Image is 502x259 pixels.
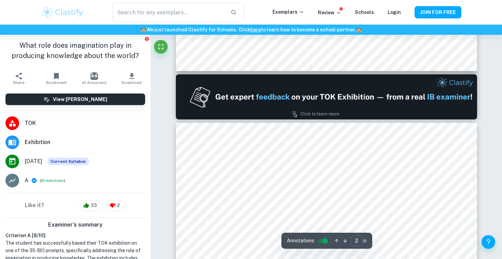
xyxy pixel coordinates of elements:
button: Report issue [144,36,149,41]
h6: Criterion A [ 8 / 10 ]: [5,232,145,239]
button: View [PERSON_NAME] [5,93,145,105]
span: ( ) [40,177,65,184]
button: Download [113,69,151,88]
h6: Examiner's summary [3,221,148,229]
h6: View [PERSON_NAME] [53,96,107,103]
div: 2 [106,200,126,211]
button: Fullscreen [154,40,168,54]
span: Current Syllabus [48,158,89,165]
a: Login [388,10,401,15]
a: here [250,27,261,32]
span: TOK [25,119,145,127]
img: Ad [176,74,477,119]
span: Bookmark [46,80,67,85]
span: 2 [113,202,124,209]
img: Clastify logo [41,5,84,19]
span: Download [122,80,142,85]
img: AI Assistant [90,72,98,80]
span: AI Assistant [82,80,107,85]
p: Exemplars [273,8,304,16]
h6: We just launched Clastify for Schools. Click to learn how to become a school partner. [1,26,501,33]
span: [DATE] [25,157,42,166]
span: Exhibition [25,138,145,146]
h1: What role does imagination play in producing knowledge about the world? [5,40,145,61]
div: 33 [80,200,103,211]
div: This exemplar is based on the current syllabus. Feel free to refer to it for inspiration/ideas wh... [48,158,89,165]
button: Bookmark [38,69,75,88]
span: 🏫 [141,27,147,32]
span: 🏫 [356,27,362,32]
span: Annotations [287,237,314,244]
span: 33 [87,202,101,209]
button: AI Assistant [75,69,113,88]
span: Share [13,80,25,85]
p: A [25,176,28,185]
input: Search for any exemplars... [112,3,225,22]
button: JOIN FOR FREE [415,6,461,18]
a: Schools [355,10,374,15]
p: Review [318,9,341,16]
h6: Like it? [25,201,44,210]
span: / 5 [363,238,367,244]
button: Breakdown [41,177,64,184]
button: Help and Feedback [482,235,495,249]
